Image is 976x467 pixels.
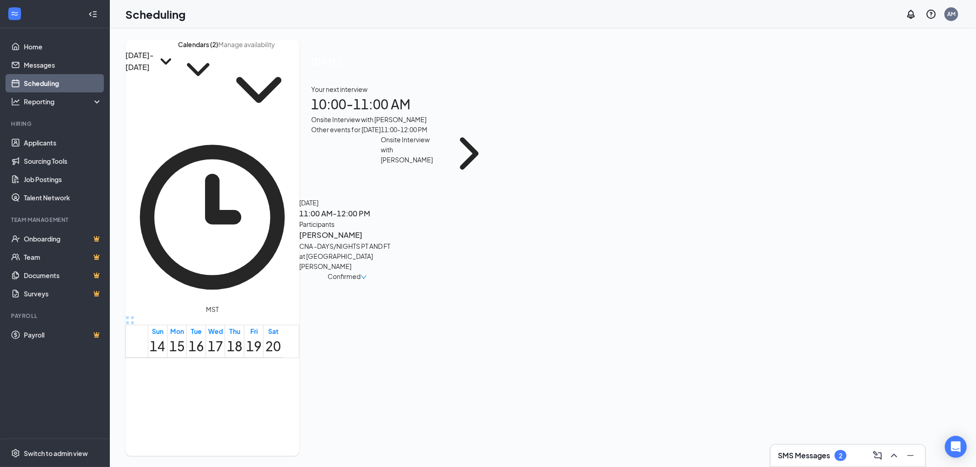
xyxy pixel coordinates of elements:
div: Switch to admin view [24,449,88,458]
div: Sun [150,326,166,336]
a: September 19, 2025 [244,325,264,357]
div: Payroll [11,312,100,320]
div: 2 [839,452,842,460]
span: down [361,272,367,282]
h3: SMS Messages [778,451,830,461]
button: Calendars (2)ChevronDown [178,39,218,90]
span: [DATE] [311,54,498,68]
h3: [DATE] - [DATE] [125,49,154,74]
div: Wed [208,326,223,336]
a: September 18, 2025 [225,325,244,357]
h1: Scheduling [125,6,186,22]
svg: WorkstreamLogo [10,9,19,18]
svg: QuestionInfo [926,9,937,20]
div: Your next interview [311,84,498,94]
a: TeamCrown [24,248,102,266]
div: Fri [246,326,262,336]
svg: ChevronDown [218,49,299,130]
a: Talent Network [24,188,102,207]
svg: ChevronDown [178,49,218,90]
svg: Clock [125,130,299,304]
a: September 20, 2025 [264,325,283,357]
div: AM [947,10,955,18]
div: Participants [299,219,395,229]
button: Minimize [903,448,918,463]
div: Onsite Interview with [PERSON_NAME] [381,134,438,165]
div: [DATE] [299,198,370,208]
h1: 10:00 - 11:00 AM [311,94,498,114]
a: DocumentsCrown [24,266,102,284]
a: September 14, 2025 [148,325,167,357]
a: Messages [24,56,102,74]
a: Scheduling [24,74,102,92]
a: September 17, 2025 [206,325,225,357]
a: Home [24,38,102,56]
button: ComposeMessage [870,448,885,463]
a: PayrollCrown [24,326,102,344]
div: 11:00 - 12:00 PM [381,124,438,134]
a: September 15, 2025 [167,325,187,357]
svg: ComposeMessage [872,450,883,461]
svg: Notifications [906,9,917,20]
div: CNA -DAYS/NIGHTS PT AND FT at [GEOGRAPHIC_DATA][PERSON_NAME] [299,241,395,271]
h1: 18 [227,336,243,356]
button: ChevronUp [887,448,901,463]
a: Job Postings [24,170,102,188]
div: Other events for [DATE] [311,124,381,183]
svg: SmallChevronDown [154,49,178,74]
svg: Settings [11,449,20,458]
input: Manage availability [218,39,299,49]
div: Sat [265,326,281,336]
h1: 16 [189,336,204,356]
svg: Analysis [11,97,20,106]
span: Confirmed [328,271,361,281]
div: Reporting [24,97,102,106]
svg: ChevronRight [440,124,498,183]
h3: 11:00 AM-12:00 PM [299,208,370,220]
svg: ChevronUp [889,450,900,461]
div: Open Intercom Messenger [945,436,967,458]
a: OnboardingCrown [24,230,102,248]
svg: Minimize [905,450,916,461]
h1: 19 [246,336,262,356]
h1: 20 [265,336,281,356]
h1: 14 [150,336,166,356]
a: SurveysCrown [24,284,102,303]
a: Applicants [24,134,102,152]
h3: [PERSON_NAME] [299,229,395,241]
a: Sourcing Tools [24,152,102,170]
span: MST [206,304,219,314]
h1: 15 [169,336,185,356]
div: Hiring [11,120,100,128]
div: Mon [169,326,185,336]
svg: Collapse [88,10,97,19]
h1: 17 [208,336,223,356]
a: September 16, 2025 [187,325,206,357]
div: Tue [189,326,204,336]
div: Thu [227,326,243,336]
div: Team Management [11,216,100,224]
div: Onsite Interview with [PERSON_NAME] [311,114,498,124]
